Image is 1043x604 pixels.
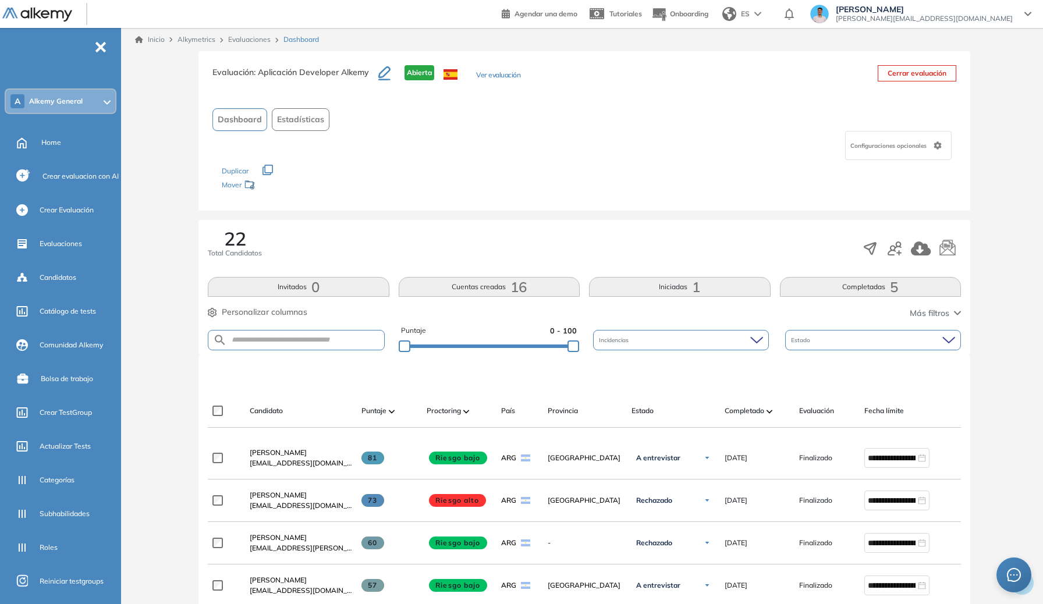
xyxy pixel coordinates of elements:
span: Rechazado [636,496,672,505]
img: arrow [754,12,761,16]
img: Ícono de flecha [704,539,711,546]
span: [PERSON_NAME] [250,448,307,457]
span: Estado [791,336,813,344]
span: - [548,538,622,548]
button: Cuentas creadas16 [399,277,580,297]
span: [PERSON_NAME] [250,575,307,584]
img: Ícono de flecha [704,497,711,504]
span: Alkymetrics [178,35,215,44]
span: Configuraciones opcionales [850,141,929,150]
img: [missing "en.ARROW_ALT" translation] [389,410,395,413]
img: ARG [521,539,530,546]
img: Ícono de flecha [704,582,711,589]
span: Finalizado [799,495,832,506]
span: Dashboard [283,34,319,45]
span: [EMAIL_ADDRESS][DOMAIN_NAME] [250,585,352,596]
span: Riesgo bajo [429,537,487,549]
span: Finalizado [799,580,832,591]
span: Crear Evaluación [40,205,94,215]
img: SEARCH_ALT [213,333,227,347]
span: Onboarding [670,9,708,18]
img: world [722,7,736,21]
button: Completadas5 [780,277,962,297]
span: Rechazado [636,538,672,548]
span: ARG [501,538,516,548]
span: Catálogo de tests [40,306,96,317]
span: Total Candidatos [208,248,262,258]
span: ARG [501,495,516,506]
span: Categorías [40,475,74,485]
img: [missing "en.ARROW_ALT" translation] [767,410,772,413]
a: [PERSON_NAME] [250,490,352,500]
span: Finalizado [799,538,832,548]
span: : Aplicación Developer Alkemy [254,67,369,77]
img: Logo [2,8,72,22]
span: [GEOGRAPHIC_DATA] [548,495,622,506]
div: Configuraciones opcionales [845,131,952,160]
span: A [15,97,20,106]
button: Ver evaluación [476,70,520,82]
button: Invitados0 [208,277,389,297]
button: Más filtros [910,307,961,319]
span: Evaluación [799,406,834,416]
div: Mover [222,175,338,197]
span: Agendar una demo [515,9,577,18]
button: Iniciadas1 [589,277,771,297]
span: 81 [361,452,384,464]
span: Completado [725,406,764,416]
span: Puntaje [361,406,386,416]
span: Reiniciar testgroups [40,576,104,587]
span: Evaluaciones [40,239,82,249]
span: Roles [40,542,58,553]
span: [DATE] [725,453,747,463]
img: ARG [521,582,530,589]
span: [PERSON_NAME] [836,5,1013,14]
span: ARG [501,580,516,591]
a: Evaluaciones [228,35,271,44]
span: 60 [361,537,384,549]
span: Provincia [548,406,578,416]
div: Incidencias [593,330,769,350]
span: Duplicar [222,166,249,175]
span: Subhabilidades [40,509,90,519]
span: 22 [224,229,246,248]
span: Riesgo bajo [429,452,487,464]
span: [GEOGRAPHIC_DATA] [548,453,622,463]
span: Estadísticas [277,113,324,126]
button: Dashboard [212,108,267,131]
button: Cerrar evaluación [878,65,956,81]
button: Estadísticas [272,108,329,131]
a: Inicio [135,34,165,45]
span: Bolsa de trabajo [41,374,93,384]
span: Personalizar columnas [222,306,307,318]
span: [DATE] [725,538,747,548]
span: A entrevistar [636,453,680,463]
span: Candidato [250,406,283,416]
span: [PERSON_NAME] [250,533,307,542]
span: Finalizado [799,453,832,463]
a: [PERSON_NAME] [250,575,352,585]
span: Home [41,137,61,148]
a: [PERSON_NAME] [250,532,352,543]
h3: Evaluación [212,65,378,90]
button: Onboarding [651,2,708,27]
span: [EMAIL_ADDRESS][DOMAIN_NAME] [250,458,352,468]
span: Puntaje [401,325,426,336]
span: Riesgo alto [429,494,486,507]
span: Crear evaluacion con AI [42,171,119,182]
span: [DATE] [725,495,747,506]
span: 57 [361,579,384,592]
span: Tutoriales [609,9,642,18]
span: Dashboard [218,113,262,126]
span: Fecha límite [864,406,904,416]
span: ARG [501,453,516,463]
span: Alkemy General [29,97,83,106]
span: Proctoring [427,406,461,416]
img: ARG [521,454,530,461]
img: ARG [521,497,530,504]
span: Estado [632,406,654,416]
div: Estado [785,330,961,350]
span: 0 - 100 [550,325,577,336]
span: Actualizar Tests [40,441,91,452]
span: Riesgo bajo [429,579,487,592]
